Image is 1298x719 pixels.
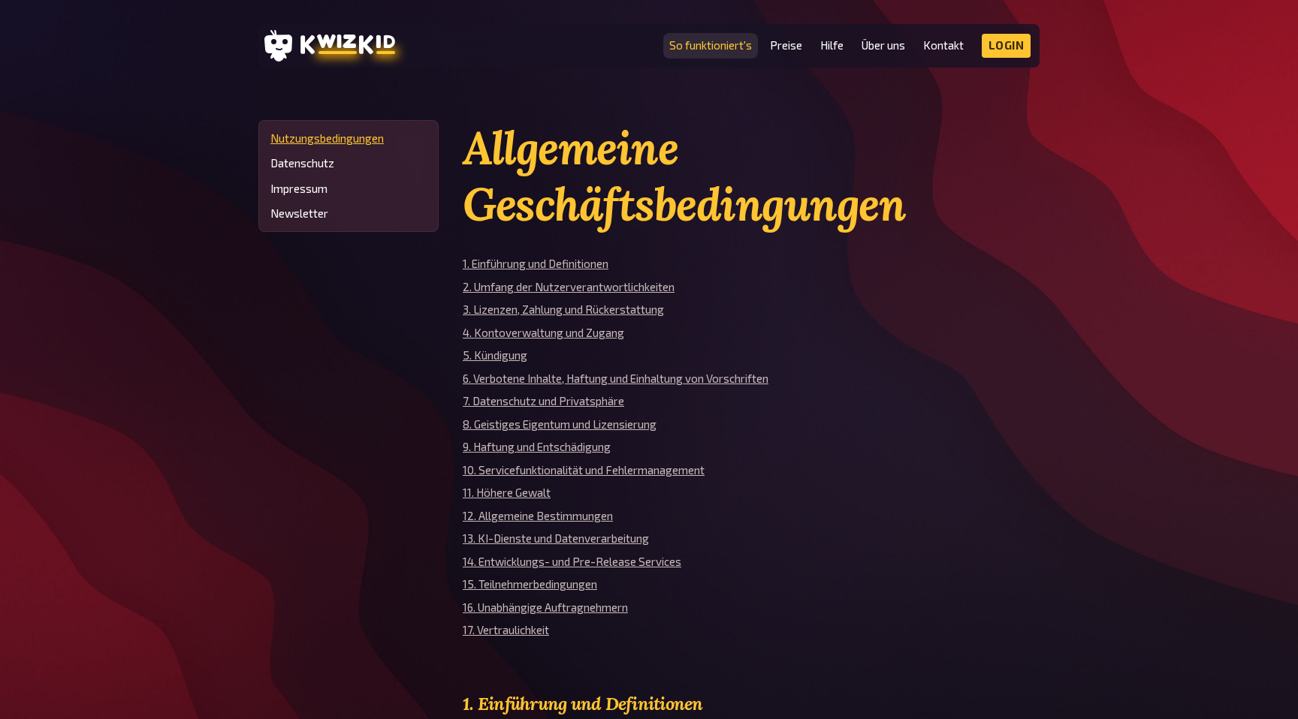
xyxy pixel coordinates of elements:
a: 7. Datenschutz und Privatsphäre [463,394,624,408]
a: Kontakt [923,39,964,52]
a: 12. Allgemeine Bestimmungen [463,509,613,522]
a: Hilfe [820,39,844,52]
a: Preise [770,39,802,52]
a: 6. Verbotene Inhalte, Haftung und Einhaltung von Vorschriften [463,372,768,385]
h1: Allgemeine Geschäfts­bedingungen [463,120,1040,233]
a: 10. Servicefunktionalität und Fehlermanagement [463,463,705,477]
a: 13. KI-Dienste und Datenverarbeitung [463,531,649,545]
a: 3. Lizenzen, Zahlung und Rückerstattung [463,302,664,316]
a: Nutzungsbedingungen [270,132,427,145]
a: 16. Unabhängige Auftragnehmern [463,600,628,614]
a: Impressum [270,182,427,195]
a: Newsletter [270,207,427,220]
a: 17. Vertraulichkeit [463,623,549,636]
a: Datenschutz [270,157,427,170]
a: 5. Kündigung [463,348,527,362]
a: 4. Kontoverwaltung und Zugang [463,326,624,339]
a: 8. Geistiges Eigentum und Lizensierung [463,417,657,431]
a: 15. Teilnehmerbedingungen [463,577,597,591]
a: 14. Entwicklungs- und Pre-Release Services [463,555,681,568]
a: 9. Haftung und Entschädigung [463,440,611,453]
a: Login [982,34,1031,58]
a: 2. Umfang der Nutzerverantwortlichkeiten [463,280,675,293]
a: 1. Einführung und Definitionen [463,257,608,270]
a: 11. Höhere Gewalt [463,486,551,499]
a: So funktioniert's [669,39,752,52]
a: Über uns [862,39,905,52]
